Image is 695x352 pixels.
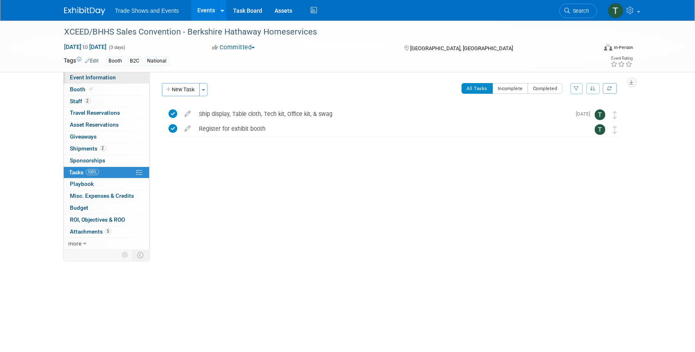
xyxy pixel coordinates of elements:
[608,3,623,19] img: Tiff Wagner
[62,25,585,39] div: XCEED/BHHS Sales Convention - Berkshire Hathaway Homeservices
[128,57,142,65] div: B2C
[64,226,149,238] a: Attachments5
[70,228,111,235] span: Attachments
[610,56,633,60] div: Event Rating
[570,8,589,14] span: Search
[70,98,91,104] span: Staff
[100,145,106,151] span: 2
[64,7,105,15] img: ExhibitDay
[528,83,563,94] button: Completed
[64,131,149,143] a: Giveaways
[70,86,95,93] span: Booth
[106,57,125,65] div: Booth
[64,84,149,95] a: Booth
[64,119,149,131] a: Asset Reservations
[614,44,633,51] div: In-Person
[64,72,149,83] a: Event Information
[118,250,133,260] td: Personalize Event Tab Strip
[410,45,513,51] span: [GEOGRAPHIC_DATA], [GEOGRAPHIC_DATA]
[595,109,605,120] img: Tiff Wagner
[64,107,149,119] a: Travel Reservations
[181,110,195,118] a: edit
[70,192,134,199] span: Misc. Expenses & Credits
[64,155,149,167] a: Sponsorships
[109,45,126,50] span: (3 days)
[70,157,106,164] span: Sponsorships
[64,238,149,250] a: more
[64,43,107,51] span: [DATE] [DATE]
[132,250,149,260] td: Toggle Event Tabs
[70,74,116,81] span: Event Information
[595,124,605,135] img: Tiff Wagner
[549,43,633,55] div: Event Format
[105,228,111,234] span: 5
[162,83,200,96] button: New Task
[181,125,195,132] a: edit
[64,202,149,214] a: Budget
[64,214,149,226] a: ROI, Objectives & ROO
[195,107,571,121] div: Ship display, Table cloth, Tech kit, Office kit, & swag
[492,83,528,94] button: Incomplete
[64,178,149,190] a: Playbook
[82,44,90,50] span: to
[69,240,82,247] span: more
[70,145,106,152] span: Shipments
[64,190,149,202] a: Misc. Expenses & Credits
[145,57,169,65] div: National
[70,121,119,128] span: Asset Reservations
[64,143,149,155] a: Shipments2
[70,204,89,211] span: Budget
[85,58,99,64] a: Edit
[209,43,258,52] button: Committed
[64,56,99,66] td: Tags
[115,7,179,14] span: Trade Shows and Events
[604,44,612,51] img: Format-Inperson.png
[86,169,99,175] span: 100%
[64,167,149,178] a: Tasks100%
[85,98,91,104] span: 2
[613,111,617,119] i: Move task
[64,96,149,107] a: Staff2
[70,109,120,116] span: Travel Reservations
[70,216,125,223] span: ROI, Objectives & ROO
[90,87,94,91] i: Booth reservation complete
[70,181,94,187] span: Playbook
[462,83,493,94] button: All Tasks
[559,4,597,18] a: Search
[69,169,99,176] span: Tasks
[195,122,578,136] div: Register for exhibit booth
[603,83,617,94] a: Refresh
[70,133,97,140] span: Giveaways
[613,126,617,134] i: Move task
[576,111,595,117] span: [DATE]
